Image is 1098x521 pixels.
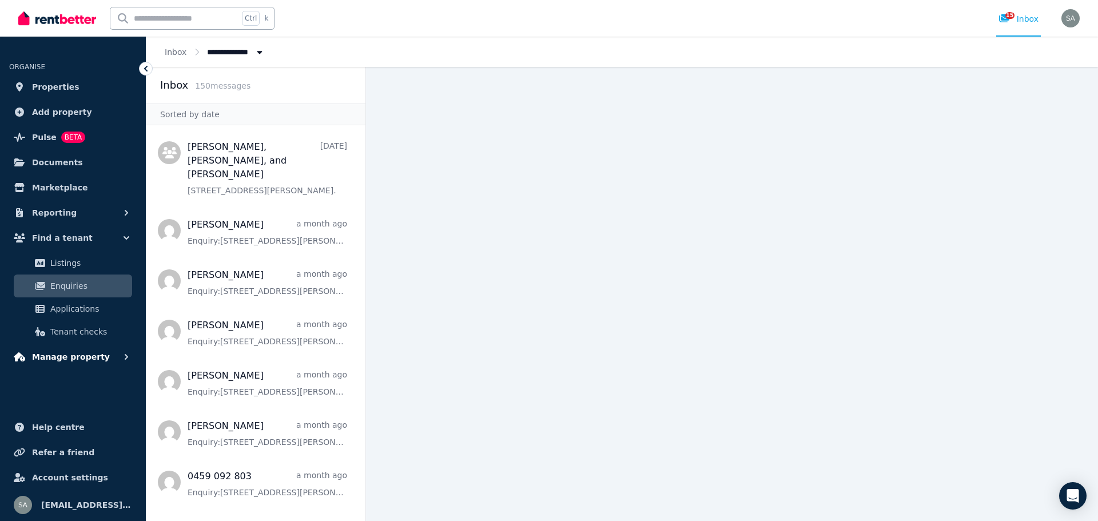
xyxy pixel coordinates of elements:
span: BETA [61,132,85,143]
a: Add property [9,101,137,124]
a: [PERSON_NAME]a month agoEnquiry:[STREET_ADDRESS][PERSON_NAME]. [188,419,347,448]
a: Applications [14,297,132,320]
span: Find a tenant [32,231,93,245]
a: Inbox [165,47,186,57]
a: Tenant checks [14,320,132,343]
img: RentBetter [18,10,96,27]
span: 150 message s [195,81,250,90]
a: PulseBETA [9,126,137,149]
div: Inbox [998,13,1039,25]
span: Marketplace [32,181,87,194]
button: Reporting [9,201,137,224]
button: Manage property [9,345,137,368]
img: savim83@gmail.com [14,496,32,514]
a: Refer a friend [9,441,137,464]
span: Reporting [32,206,77,220]
span: Enquiries [50,279,128,293]
div: Open Intercom Messenger [1059,482,1087,510]
a: Properties [9,75,137,98]
a: [PERSON_NAME]a month agoEnquiry:[STREET_ADDRESS][PERSON_NAME]. [188,268,347,297]
span: Documents [32,156,83,169]
div: Sorted by date [146,104,365,125]
a: 0459 092 803a month agoEnquiry:[STREET_ADDRESS][PERSON_NAME]. [188,470,347,498]
span: ORGANISE [9,63,45,71]
span: Add property [32,105,92,119]
span: Manage property [32,350,110,364]
a: Help centre [9,416,137,439]
span: Tenant checks [50,325,128,339]
span: Properties [32,80,79,94]
button: Find a tenant [9,226,137,249]
span: 15 [1005,12,1015,19]
span: Help centre [32,420,85,434]
span: Ctrl [242,11,260,26]
span: k [264,14,268,23]
span: Applications [50,302,128,316]
span: Account settings [32,471,108,484]
a: Documents [9,151,137,174]
a: [PERSON_NAME]a month agoEnquiry:[STREET_ADDRESS][PERSON_NAME]. [188,319,347,347]
h2: Inbox [160,77,188,93]
span: Refer a friend [32,446,94,459]
a: [PERSON_NAME], [PERSON_NAME], and [PERSON_NAME][DATE][STREET_ADDRESS][PERSON_NAME]. [188,140,347,196]
img: savim83@gmail.com [1061,9,1080,27]
a: [PERSON_NAME]a month agoEnquiry:[STREET_ADDRESS][PERSON_NAME]. [188,369,347,397]
span: Pulse [32,130,57,144]
a: Enquiries [14,275,132,297]
a: Account settings [9,466,137,489]
span: Listings [50,256,128,270]
span: [EMAIL_ADDRESS][DOMAIN_NAME] [41,498,132,512]
nav: Breadcrumb [146,37,284,67]
a: [PERSON_NAME]a month agoEnquiry:[STREET_ADDRESS][PERSON_NAME]. [188,218,347,246]
a: Marketplace [9,176,137,199]
a: Listings [14,252,132,275]
nav: Message list [146,125,365,521]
